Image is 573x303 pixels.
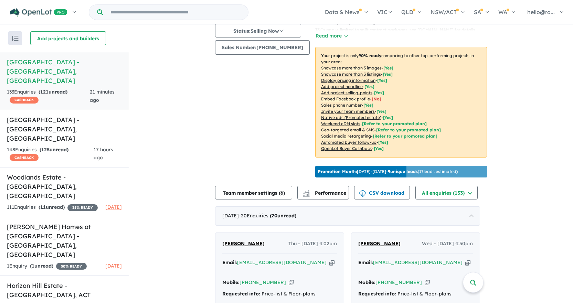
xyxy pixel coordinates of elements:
[7,115,122,143] h5: [GEOGRAPHIC_DATA] - [GEOGRAPHIC_DATA] , [GEOGRAPHIC_DATA]
[105,263,122,269] span: [DATE]
[7,57,122,85] h5: [GEOGRAPHIC_DATA] - [GEOGRAPHIC_DATA] , [GEOGRAPHIC_DATA]
[222,279,240,285] strong: Mobile:
[359,190,366,197] img: download icon
[7,146,94,162] div: 148 Enquir ies
[40,204,46,210] span: 11
[222,259,237,266] strong: Email:
[321,78,375,83] u: Display pricing information
[321,133,371,139] u: Social media retargeting
[288,240,337,248] span: Thu - [DATE] 4:02pm
[383,115,393,120] span: [Yes]
[67,204,98,211] span: 35 % READY
[378,140,388,145] span: [Yes]
[7,173,122,201] h5: Woodlands Estate - [GEOGRAPHIC_DATA] , [GEOGRAPHIC_DATA]
[12,36,19,41] img: sort.svg
[222,290,337,298] div: Price-list & Floor-plans
[362,121,427,126] span: [Refer to your promoted plan]
[240,279,286,285] a: [PHONE_NUMBER]
[304,190,346,196] span: Performance
[354,186,410,199] button: CSV download
[30,31,106,45] button: Add projects and builders
[10,97,39,104] span: CASHBACK
[280,190,283,196] span: 6
[40,147,68,153] strong: ( unread)
[318,169,357,174] b: Promotion Month:
[289,279,294,286] button: Copy
[272,213,277,219] span: 20
[39,89,67,95] strong: ( unread)
[373,133,437,139] span: [Refer to your promoted plan]
[321,109,375,114] u: Invite your team members
[388,169,418,174] b: 9 unique leads
[7,222,122,259] h5: [PERSON_NAME] Homes at [GEOGRAPHIC_DATA] - [GEOGRAPHIC_DATA] , [GEOGRAPHIC_DATA]
[215,40,310,55] button: Sales Number:[PHONE_NUMBER]
[321,115,381,120] u: Native ads (Promoted estate)
[321,146,372,151] u: OpenLot Buyer Cashback
[104,5,247,20] input: Try estate name, suburb, builder or developer
[374,146,384,151] span: [Yes]
[215,206,480,226] div: [DATE]
[364,84,374,89] span: [ Yes ]
[56,263,87,270] span: 30 % READY
[321,65,382,71] u: Showcase more than 3 images
[375,279,422,285] a: [PHONE_NUMBER]
[321,102,362,108] u: Sales phone number
[7,203,98,212] div: 111 Enquir ies
[376,109,386,114] span: [ Yes ]
[363,102,373,108] span: [ Yes ]
[318,169,458,175] p: [DATE] - [DATE] - ( 17 leads estimated)
[90,89,115,103] span: 21 minutes ago
[415,186,478,199] button: All enquiries (133)
[215,186,292,199] button: Team member settings (6)
[10,154,39,161] span: CASHBACK
[376,127,441,132] span: [Refer to your promoted plan]
[270,213,296,219] strong: ( unread)
[222,240,265,247] span: [PERSON_NAME]
[7,262,87,270] div: 1 Enquir y
[315,32,348,40] button: Read more
[239,213,296,219] span: - 20 Enquir ies
[32,263,34,269] span: 1
[527,9,555,15] span: hello@ra...
[383,72,393,77] span: [ Yes ]
[358,240,401,248] a: [PERSON_NAME]
[329,259,335,266] button: Copy
[10,8,67,17] img: Openlot PRO Logo White
[7,88,90,105] div: 133 Enquir ies
[94,147,113,161] span: 17 hours ago
[383,65,393,71] span: [ Yes ]
[321,140,376,145] u: Automated buyer follow-up
[358,240,401,247] span: [PERSON_NAME]
[321,72,381,77] u: Showcase more than 3 listings
[222,240,265,248] a: [PERSON_NAME]
[321,121,360,126] u: Weekend eDM slots
[358,279,375,285] strong: Mobile:
[40,89,49,95] span: 121
[373,259,463,266] a: [EMAIL_ADDRESS][DOMAIN_NAME]
[321,84,363,89] u: Add project headline
[374,90,384,95] span: [ Yes ]
[372,96,381,101] span: [ No ]
[7,281,122,300] h5: Horizon Hill Estate - [GEOGRAPHIC_DATA] , ACT
[425,279,430,286] button: Copy
[358,291,396,297] strong: Requested info:
[39,204,65,210] strong: ( unread)
[237,259,327,266] a: [EMAIL_ADDRESS][DOMAIN_NAME]
[377,78,387,83] span: [ Yes ]
[30,263,53,269] strong: ( unread)
[422,240,473,248] span: Wed - [DATE] 4:50pm
[105,204,122,210] span: [DATE]
[358,290,473,298] div: Price-list & Floor-plans
[222,291,260,297] strong: Requested info:
[297,186,349,199] button: Performance
[303,190,309,194] img: line-chart.svg
[359,53,381,58] b: 90 % ready
[215,24,301,37] button: Status:Selling Now
[465,259,470,266] button: Copy
[315,47,487,158] p: Your project is only comparing to other top-performing projects in your area: - - - - - - - - - -...
[321,96,370,101] u: Embed Facebook profile
[321,127,374,132] u: Geo-targeted email & SMS
[358,259,373,266] strong: Email:
[41,147,50,153] span: 125
[303,192,310,197] img: bar-chart.svg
